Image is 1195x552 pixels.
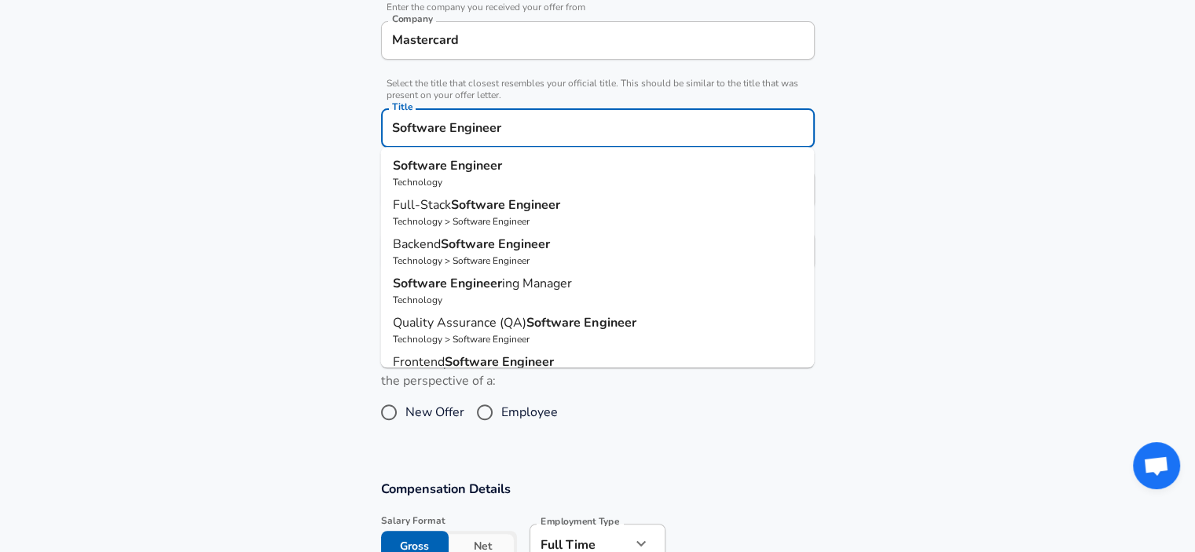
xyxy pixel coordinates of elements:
[388,116,808,141] input: Software Engineer
[388,28,808,53] input: Google
[393,332,801,346] p: Technology > Software Engineer
[541,517,620,526] label: Employment Type
[393,214,801,228] p: Technology > Software Engineer
[381,78,815,101] span: Select the title that closest resembles your official title. This should be similar to the title ...
[498,236,550,253] strong: Engineer
[392,14,433,24] label: Company
[441,236,498,253] strong: Software
[502,353,554,371] strong: Engineer
[1133,442,1180,489] div: Open chat
[381,514,517,528] span: Salary Format
[393,275,450,292] strong: Software
[393,175,801,189] p: Technology
[392,102,412,111] label: Title
[381,480,815,498] h3: Compensation Details
[393,293,801,307] p: Technology
[526,314,584,331] strong: Software
[393,196,451,214] span: Full-Stack
[501,403,558,422] span: Employee
[393,157,450,174] strong: Software
[508,196,560,214] strong: Engineer
[405,403,464,422] span: New Offer
[393,353,445,371] span: Frontend
[450,157,502,174] strong: Engineer
[451,196,508,214] strong: Software
[381,354,592,390] label: These compensation details are from the perspective of a:
[393,314,526,331] span: Quality Assurance (QA)
[584,314,636,331] strong: Engineer
[393,236,441,253] span: Backend
[381,2,815,13] span: Enter the company you received your offer from
[393,254,801,268] p: Technology > Software Engineer
[450,275,502,292] strong: Engineer
[445,353,502,371] strong: Software
[502,275,572,292] span: ing Manager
